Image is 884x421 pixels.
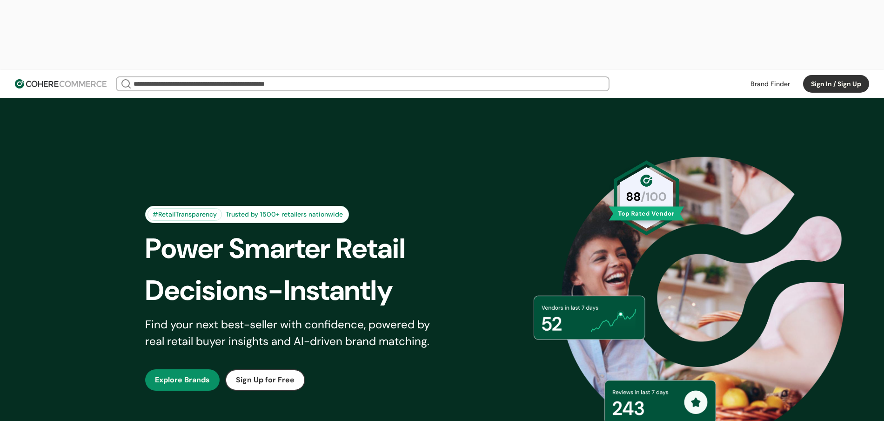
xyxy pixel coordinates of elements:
[803,75,869,93] button: Sign In / Sign Up
[145,228,458,270] div: Power Smarter Retail
[15,79,107,88] img: Cohere Logo
[145,270,458,312] div: Decisions-Instantly
[147,208,222,221] div: #RetailTransparency
[225,369,305,391] button: Sign Up for Free
[222,210,347,219] div: Trusted by 1500+ retailers nationwide
[145,369,220,391] button: Explore Brands
[145,316,442,350] div: Find your next best-seller with confidence, powered by real retail buyer insights and AI-driven b...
